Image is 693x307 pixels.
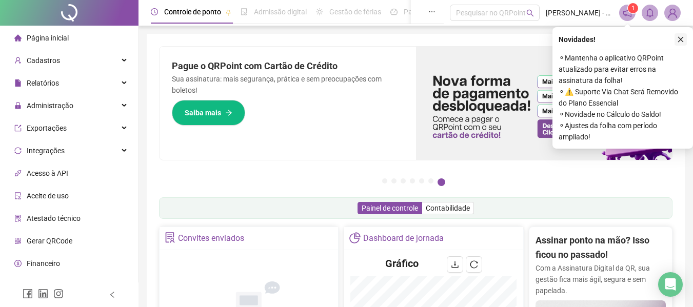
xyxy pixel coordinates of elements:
span: Central de ajuda [27,282,78,290]
span: Painel de controle [362,204,418,212]
img: 51966 [665,5,680,21]
span: export [14,125,22,132]
span: file-done [241,8,248,15]
p: Sua assinatura: mais segurança, prática e sem preocupações com boletos! [172,73,404,96]
button: 4 [410,178,415,183]
span: Aceite de uso [27,192,69,200]
h2: Pague o QRPoint com Cartão de Crédito [172,59,404,73]
span: Painel do DP [404,8,444,16]
button: Saiba mais [172,100,245,126]
span: [PERSON_NAME] - GG ODONTOLOGIA [546,7,613,18]
span: Contabilidade [426,204,470,212]
span: file [14,79,22,87]
span: pushpin [225,9,231,15]
button: 3 [401,178,406,183]
button: 7 [438,178,445,186]
span: Gestão de férias [329,8,381,16]
span: Página inicial [27,34,69,42]
h4: Gráfico [385,256,419,271]
span: Administração [27,101,73,110]
span: Integrações [27,147,65,155]
span: Saiba mais [185,107,221,118]
div: Dashboard de jornada [363,230,444,247]
span: dashboard [390,8,398,15]
span: clock-circle [151,8,158,15]
div: Convites enviados [178,230,244,247]
span: linkedin [38,289,48,299]
span: Acesso à API [27,169,68,177]
span: instagram [53,289,64,299]
span: Atestado técnico [27,214,81,222]
span: user-add [14,57,22,64]
span: qrcode [14,237,22,244]
span: Exportações [27,124,67,132]
span: sun [316,8,323,15]
span: ellipsis [428,8,435,15]
span: ⚬ ⚠️ Suporte Via Chat Será Removido do Plano Essencial [559,86,687,109]
span: bell [645,8,655,17]
p: Com a Assinatura Digital da QR, sua gestão fica mais ágil, segura e sem papelada. [536,262,666,296]
button: 6 [428,178,433,183]
span: 1 [631,5,635,12]
span: left [109,291,116,298]
span: dollar [14,260,22,267]
span: download [451,260,459,269]
span: Gerar QRCode [27,237,72,245]
span: api [14,170,22,177]
span: ⚬ Ajustes da folha com período ampliado! [559,120,687,142]
span: ⚬ Mantenha o aplicativo QRPoint atualizado para evitar erros na assinatura da folha! [559,52,687,86]
span: close [677,36,684,43]
span: search [526,9,534,17]
span: Financeiro [27,259,60,268]
span: notification [623,8,632,17]
span: ⚬ Novidade no Cálculo do Saldo! [559,109,687,120]
span: Novidades ! [559,34,596,45]
span: arrow-right [225,109,232,116]
span: home [14,34,22,42]
span: audit [14,192,22,199]
span: reload [470,260,478,269]
img: banner%2F096dab35-e1a4-4d07-87c2-cf089f3812bf.png [416,47,672,160]
h2: Assinar ponto na mão? Isso ficou no passado! [536,233,666,262]
span: lock [14,102,22,109]
span: Admissão digital [254,8,307,16]
span: sync [14,147,22,154]
span: solution [14,215,22,222]
span: facebook [23,289,33,299]
button: 5 [419,178,424,183]
span: Relatórios [27,79,59,87]
sup: 1 [628,3,638,13]
button: 2 [391,178,397,183]
span: Controle de ponto [164,8,221,16]
span: solution [165,232,175,243]
span: pie-chart [349,232,360,243]
span: Cadastros [27,56,60,65]
div: Open Intercom Messenger [658,272,683,297]
button: 1 [382,178,387,183]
